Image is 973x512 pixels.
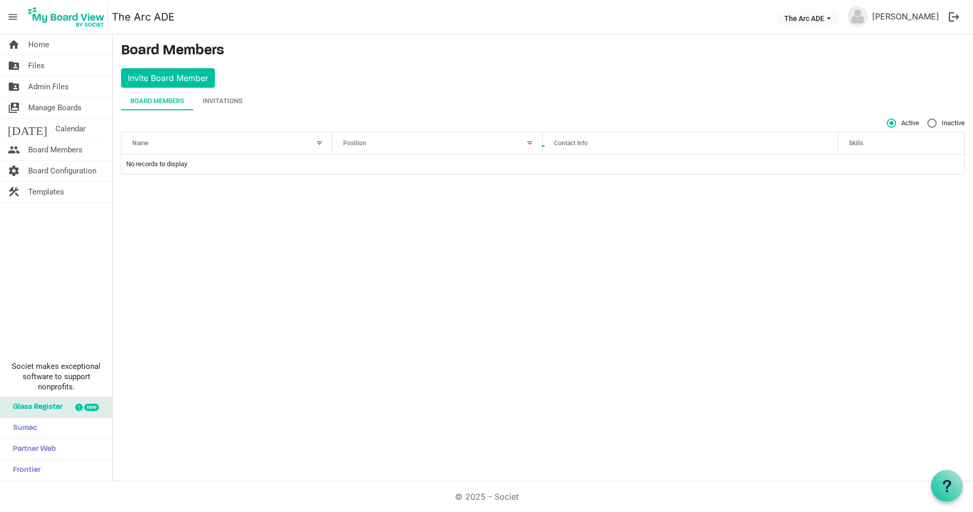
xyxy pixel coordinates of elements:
[8,34,20,55] span: home
[28,140,83,160] span: Board Members
[28,161,96,181] span: Board Configuration
[121,43,965,60] h3: Board Members
[25,4,112,30] a: My Board View Logo
[8,97,20,118] span: switch_account
[8,182,20,202] span: construction
[28,34,49,55] span: Home
[8,460,41,481] span: Frontier
[847,6,868,27] img: no-profile-picture.svg
[55,119,86,139] span: Calendar
[28,97,82,118] span: Manage Boards
[943,6,965,28] button: logout
[121,92,965,110] div: tab-header
[28,55,45,76] span: Files
[8,161,20,181] span: settings
[8,418,37,439] span: Sumac
[5,361,108,392] span: Societ makes exceptional software to support nonprofits.
[8,439,56,460] span: Partner Web
[28,76,69,97] span: Admin Files
[887,119,919,128] span: Active
[778,11,838,25] button: The Arc ADE dropdownbutton
[3,7,23,27] span: menu
[130,96,184,106] div: Board Members
[8,119,47,139] span: [DATE]
[8,55,20,76] span: folder_shared
[927,119,965,128] span: Inactive
[868,6,943,27] a: [PERSON_NAME]
[8,76,20,97] span: folder_shared
[455,491,519,502] a: © 2025 - Societ
[28,182,64,202] span: Templates
[8,397,63,418] span: Glass Register
[203,96,243,106] div: Invitations
[8,140,20,160] span: people
[112,7,174,27] a: The Arc ADE
[84,404,99,411] div: new
[121,68,215,88] button: Invite Board Member
[25,4,108,30] img: My Board View Logo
